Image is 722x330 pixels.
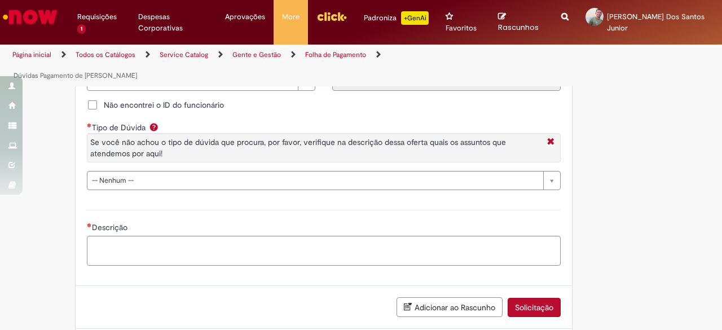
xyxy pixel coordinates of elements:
img: click_logo_yellow_360x200.png [316,8,347,25]
div: Padroniza [364,11,429,25]
a: Todos os Catálogos [76,50,135,59]
span: Rascunhos [498,22,539,33]
ul: Trilhas de página [8,45,473,86]
span: Necessários [87,223,92,227]
a: Rascunhos [498,12,544,33]
a: Página inicial [12,50,51,59]
span: [PERSON_NAME] Dos Santos Junior [607,12,705,33]
span: 1 [77,24,86,34]
a: Gente e Gestão [232,50,281,59]
span: Necessários [87,123,92,127]
span: Despesas Corporativas [138,11,208,34]
span: Não encontrei o ID do funcionário [104,99,224,111]
img: ServiceNow [1,6,59,28]
a: Dúvidas Pagamento de [PERSON_NAME] [14,71,137,80]
span: -- Nenhum -- [92,171,538,190]
span: Tipo de Dúvida [92,122,148,133]
button: Solicitação [508,298,561,317]
a: Folha de Pagamento [305,50,366,59]
span: Favoritos [446,23,477,34]
textarea: Descrição [87,236,561,266]
span: Ajuda para Tipo de Dúvida [147,122,161,131]
a: Service Catalog [160,50,208,59]
span: Aprovações [225,11,265,23]
span: Requisições [77,11,117,23]
p: +GenAi [401,11,429,25]
button: Adicionar ao Rascunho [397,297,503,317]
span: More [282,11,300,23]
span: Se você não achou o tipo de dúvida que procura, por favor, verifique na descrição dessa oferta qu... [90,137,506,159]
i: Fechar More information Por question_tipo_de_duvida [544,137,557,148]
span: Descrição [92,222,130,232]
